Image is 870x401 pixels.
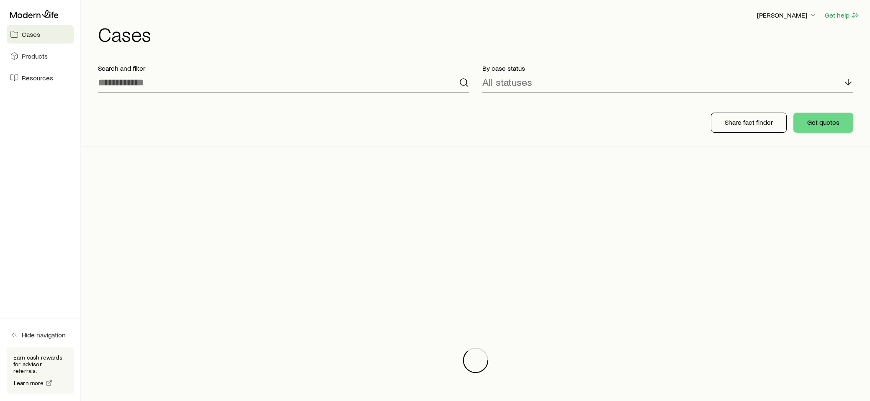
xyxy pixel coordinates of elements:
[725,118,773,126] p: Share fact finder
[22,30,40,39] span: Cases
[711,113,787,133] button: Share fact finder
[22,74,53,82] span: Resources
[13,354,67,374] p: Earn cash rewards for advisor referrals.
[98,64,469,72] p: Search and filter
[7,47,74,65] a: Products
[22,52,48,60] span: Products
[824,10,860,20] button: Get help
[7,69,74,87] a: Resources
[22,331,66,339] span: Hide navigation
[7,326,74,344] button: Hide navigation
[14,380,44,386] span: Learn more
[482,76,532,88] p: All statuses
[7,347,74,394] div: Earn cash rewards for advisor referrals.Learn more
[757,10,818,21] button: [PERSON_NAME]
[98,24,860,44] h1: Cases
[7,25,74,44] a: Cases
[757,11,817,19] p: [PERSON_NAME]
[793,113,853,133] button: Get quotes
[482,64,853,72] p: By case status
